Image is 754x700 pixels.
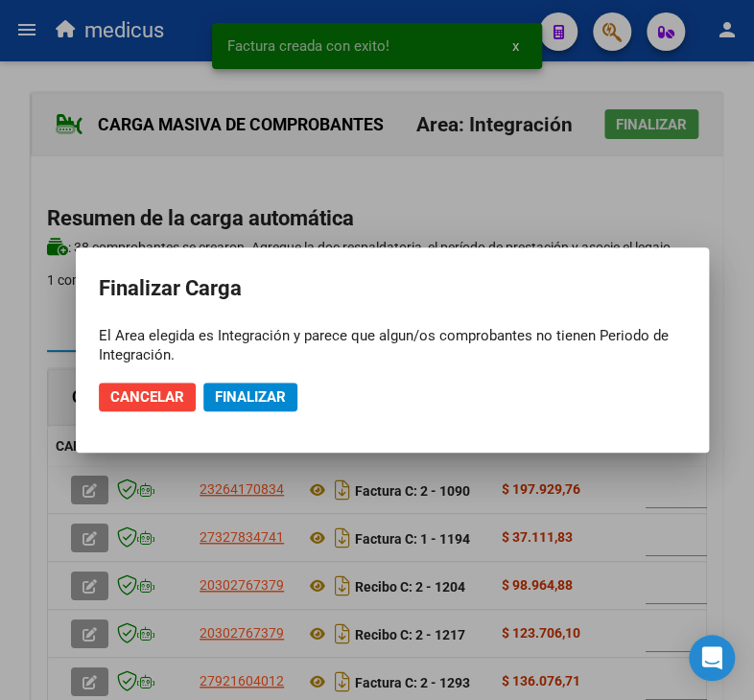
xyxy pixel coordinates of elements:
[215,388,286,406] span: Finalizar
[99,383,196,411] button: Cancelar
[99,326,686,364] div: El Area elegida es Integración y parece que algun/os comprobantes no tienen Periodo de Integración.
[99,270,686,307] h2: Finalizar Carga
[203,383,297,411] button: Finalizar
[689,635,735,681] div: Open Intercom Messenger
[110,388,184,406] span: Cancelar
